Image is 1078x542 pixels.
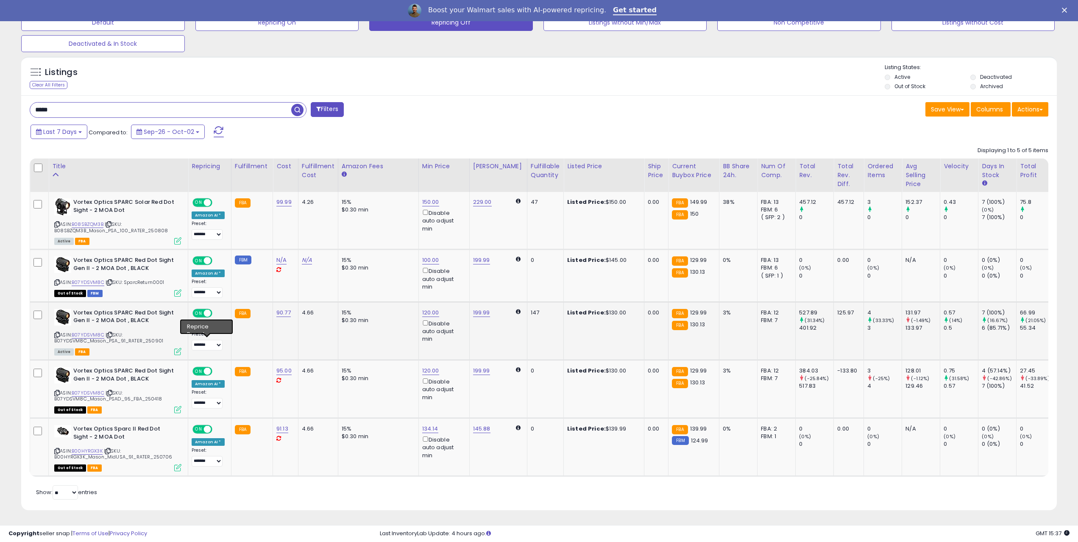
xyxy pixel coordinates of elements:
img: 517Lo5rPvCL._SL40_.jpg [54,198,71,215]
span: All listings that are currently out of stock and unavailable for purchase on Amazon [54,406,86,414]
div: 15% [342,256,412,264]
small: (0%) [1020,433,1032,440]
small: FBA [672,321,688,330]
small: (-1.12%) [911,375,929,382]
div: 0% [723,256,751,264]
div: 75.8 [1020,198,1054,206]
div: 0.43 [944,198,978,206]
span: OFF [211,426,225,433]
span: FBA [75,348,89,356]
div: 6 (85.71%) [982,324,1016,332]
span: | SKU: B07YDSVM8C_Mason_PSA_91_RATER_250901 [54,331,163,344]
div: 4 [867,382,902,390]
small: (33.33%) [873,317,894,324]
small: FBA [672,367,688,376]
span: All listings that are currently out of stock and unavailable for purchase on Amazon [54,290,86,297]
div: FBM: 1 [761,433,789,440]
div: 0 [1020,214,1054,221]
div: Amazon Fees [342,162,415,171]
button: Actions [1012,102,1048,117]
small: FBA [672,198,688,208]
span: ON [193,257,204,264]
b: Listed Price: [567,309,606,317]
span: ON [193,368,204,375]
div: 0 [867,214,902,221]
div: $150.00 [567,198,638,206]
div: Ship Price [648,162,665,180]
small: FBA [672,379,688,388]
a: B00HYRGX3K [72,447,103,455]
a: B07YDSVM8C [72,331,104,339]
button: Non Competitive [717,14,881,31]
div: 517.83 [799,382,833,390]
div: 15% [342,309,412,317]
span: Show: entries [36,488,97,496]
small: (-25.84%) [805,375,828,382]
span: Compared to: [89,128,128,136]
div: N/A [905,425,933,433]
div: 0.00 [837,425,857,433]
b: Vortex Optics SPARC Red Dot Sight Gen II - 2 MOA Dot , BLACK [73,256,176,274]
div: Disable auto adjust min [422,266,463,291]
div: 3% [723,309,751,317]
div: $0.30 min [342,264,412,272]
img: 41F874PykWL._SL40_.jpg [54,256,71,273]
span: OFF [211,257,225,264]
small: FBA [235,309,251,318]
div: 527.89 [799,309,833,317]
div: 4.26 [302,198,331,206]
div: Listed Price [567,162,641,171]
div: 0.00 [648,425,662,433]
small: (0%) [867,433,879,440]
span: 149.99 [690,198,708,206]
img: 41-s4vLwFsL._SL40_.jpg [54,425,71,437]
div: Num of Comp. [761,162,792,180]
div: 0.5 [944,324,978,332]
div: $139.99 [567,425,638,433]
div: Fulfillment Cost [302,162,334,180]
button: Columns [971,102,1011,117]
small: (0%) [944,433,955,440]
a: 99.99 [276,198,292,206]
span: OFF [211,309,225,317]
div: 0 [867,440,902,448]
button: Repricing Off [369,14,533,31]
img: 41F874PykWL._SL40_.jpg [54,309,71,325]
div: 4.66 [302,367,331,375]
div: 4.66 [302,425,331,433]
div: $0.30 min [342,317,412,324]
div: 0 [531,256,557,264]
a: 91.13 [276,425,288,433]
i: Calculated using Dynamic Max Price. [516,367,521,372]
div: 131.97 [905,309,940,317]
span: All listings currently available for purchase on Amazon [54,348,74,356]
div: 0 [1020,440,1054,448]
div: Cost [276,162,295,171]
span: FBA [87,406,102,414]
div: Preset: [192,389,225,409]
a: 145.88 [473,425,490,433]
div: 0 (0%) [982,256,1016,264]
div: ASIN: [54,198,181,244]
div: Amazon AI * [192,211,225,219]
a: 95.00 [276,367,292,375]
div: Total Rev. Diff. [837,162,860,189]
div: FBM: 6 [761,206,789,214]
div: ASIN: [54,425,181,470]
i: Calculated using Dynamic Max Price. [516,256,521,262]
span: 139.99 [690,425,707,433]
span: 129.99 [690,309,707,317]
div: Disable auto adjust min [422,435,463,459]
div: 128.01 [905,367,940,375]
div: ASIN: [54,367,181,412]
span: FBA [75,238,89,245]
small: FBM [672,436,688,445]
div: Close [1062,8,1070,13]
div: seller snap | | [8,530,147,538]
a: 100.00 [422,256,439,264]
span: | SKU: B08SBZQM3B_Mason_PSA_100_RATER_250808 [54,221,168,233]
div: BB Share 24h. [723,162,754,180]
div: 7 (100%) [982,198,1016,206]
div: 384.03 [799,367,833,375]
strong: Copyright [8,529,39,537]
